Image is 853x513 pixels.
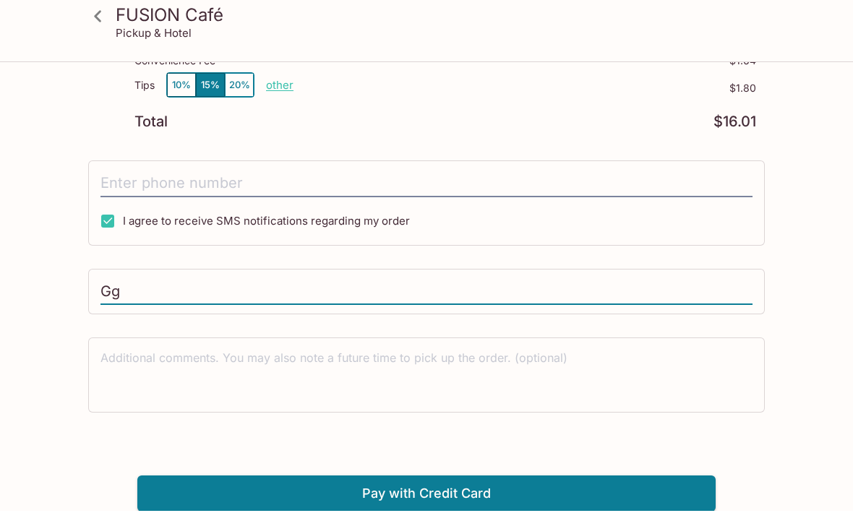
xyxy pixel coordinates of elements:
[100,280,753,308] input: Enter first and last name
[116,28,192,42] p: Pickup & Hotel
[134,117,168,131] p: Total
[100,172,753,199] input: Enter phone number
[225,75,254,99] button: 20%
[713,117,756,131] p: $16.01
[293,85,756,96] p: $1.80
[167,75,196,99] button: 10%
[196,75,225,99] button: 15%
[116,6,762,28] h3: FUSION Café
[137,438,716,472] iframe: Secure payment button frame
[123,216,410,230] span: I agree to receive SMS notifications regarding my order
[134,82,155,93] p: Tips
[266,80,293,94] button: other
